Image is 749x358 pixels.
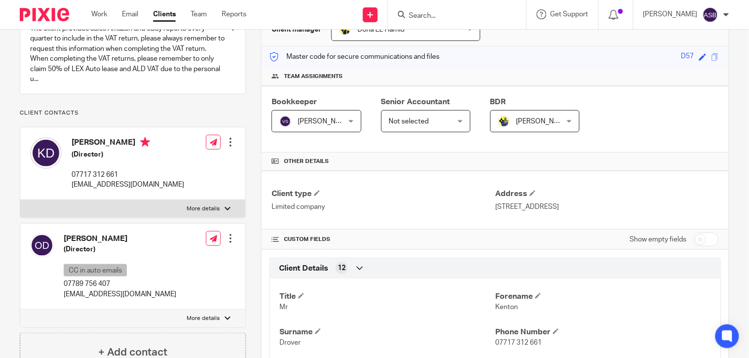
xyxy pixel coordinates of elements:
img: svg%3E [30,137,62,169]
span: Client Details [279,263,328,274]
h4: Address [495,189,719,199]
h4: [PERSON_NAME] [64,234,176,244]
p: [EMAIL_ADDRESS][DOMAIN_NAME] [72,180,184,190]
span: Senior Accountant [381,98,450,106]
span: Doha EL Hamid [357,26,404,33]
div: D57 [681,51,694,63]
p: [EMAIL_ADDRESS][DOMAIN_NAME] [64,289,176,299]
p: More details [187,205,220,213]
img: svg%3E [30,234,54,257]
span: 07717 312 661 [495,339,542,346]
p: [STREET_ADDRESS] [495,202,719,212]
i: Primary [140,137,150,147]
h4: Title [279,291,495,302]
p: 07789 756 407 [64,279,176,289]
img: svg%3E [279,116,291,127]
span: Get Support [551,11,589,18]
span: [PERSON_NAME] [516,118,571,125]
span: Other details [284,158,329,165]
h5: (Director) [72,150,184,159]
span: Not selected [389,118,429,125]
a: Email [122,9,138,19]
a: Reports [222,9,246,19]
p: Limited company [272,202,495,212]
span: 12 [338,263,346,273]
input: Search [408,12,497,21]
span: BDR [490,98,506,106]
h4: Client type [272,189,495,199]
a: Team [191,9,207,19]
span: Mr [279,304,288,311]
h4: Phone Number [495,327,711,337]
p: Client contacts [20,109,246,117]
a: Clients [153,9,176,19]
h3: Client manager [272,25,321,35]
h4: [PERSON_NAME] [72,137,184,150]
p: [PERSON_NAME] [643,9,698,19]
p: CC in auto emails [64,264,127,277]
img: svg%3E [703,7,718,23]
h5: (Director) [64,244,176,254]
h4: Surname [279,327,495,337]
p: More details [187,315,220,322]
a: Work [91,9,107,19]
img: Doha-Starbridge.jpg [339,24,351,36]
span: Kenton [495,304,518,311]
img: Dennis-Starbridge.jpg [498,116,510,127]
span: Team assignments [284,73,343,80]
h4: Forename [495,291,711,302]
label: Show empty fields [630,235,687,244]
p: 07717 312 661 [72,170,184,180]
h4: CUSTOM FIELDS [272,236,495,243]
span: [PERSON_NAME] [298,118,352,125]
img: Pixie [20,8,69,21]
p: Master code for secure communications and files [269,52,439,62]
span: Drover [279,339,301,346]
span: Bookkeeper [272,98,317,106]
